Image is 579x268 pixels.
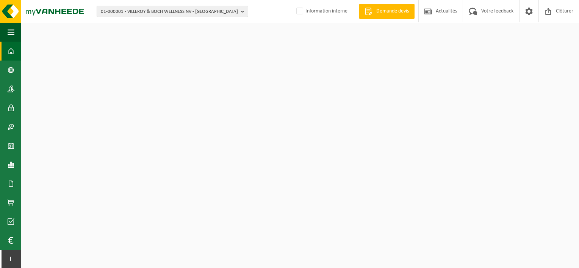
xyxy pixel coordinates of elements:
[101,6,238,17] span: 01-000001 - VILLEROY & BOCH WELLNESS NV - [GEOGRAPHIC_DATA]
[359,4,415,19] a: Demande devis
[374,8,411,15] span: Demande devis
[295,6,347,17] label: Information interne
[97,6,248,17] button: 01-000001 - VILLEROY & BOCH WELLNESS NV - [GEOGRAPHIC_DATA]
